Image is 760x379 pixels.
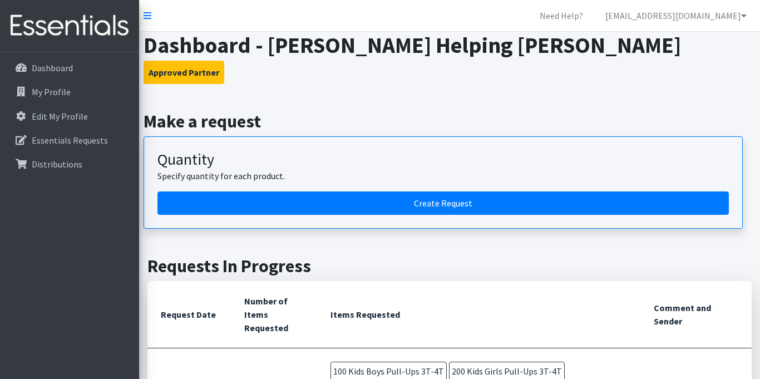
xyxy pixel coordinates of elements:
p: Distributions [32,159,82,170]
th: Items Requested [317,281,640,348]
h1: Dashboard - [PERSON_NAME] Helping [PERSON_NAME] [144,32,756,58]
button: Approved Partner [144,61,224,84]
h2: Make a request [144,111,756,132]
a: Distributions [4,153,135,175]
a: Edit My Profile [4,105,135,127]
p: Essentials Requests [32,135,108,146]
a: Essentials Requests [4,129,135,151]
p: Edit My Profile [32,111,88,122]
p: Specify quantity for each product. [157,169,729,183]
th: Request Date [147,281,231,348]
a: Need Help? [531,4,592,27]
h2: Requests In Progress [147,255,752,277]
a: My Profile [4,81,135,103]
a: Create a request by quantity [157,191,729,215]
a: [EMAIL_ADDRESS][DOMAIN_NAME] [596,4,756,27]
p: My Profile [32,86,71,97]
p: Dashboard [32,62,73,73]
img: HumanEssentials [4,7,135,45]
th: Comment and Sender [640,281,752,348]
th: Number of Items Requested [231,281,317,348]
a: Dashboard [4,57,135,79]
h3: Quantity [157,150,729,169]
